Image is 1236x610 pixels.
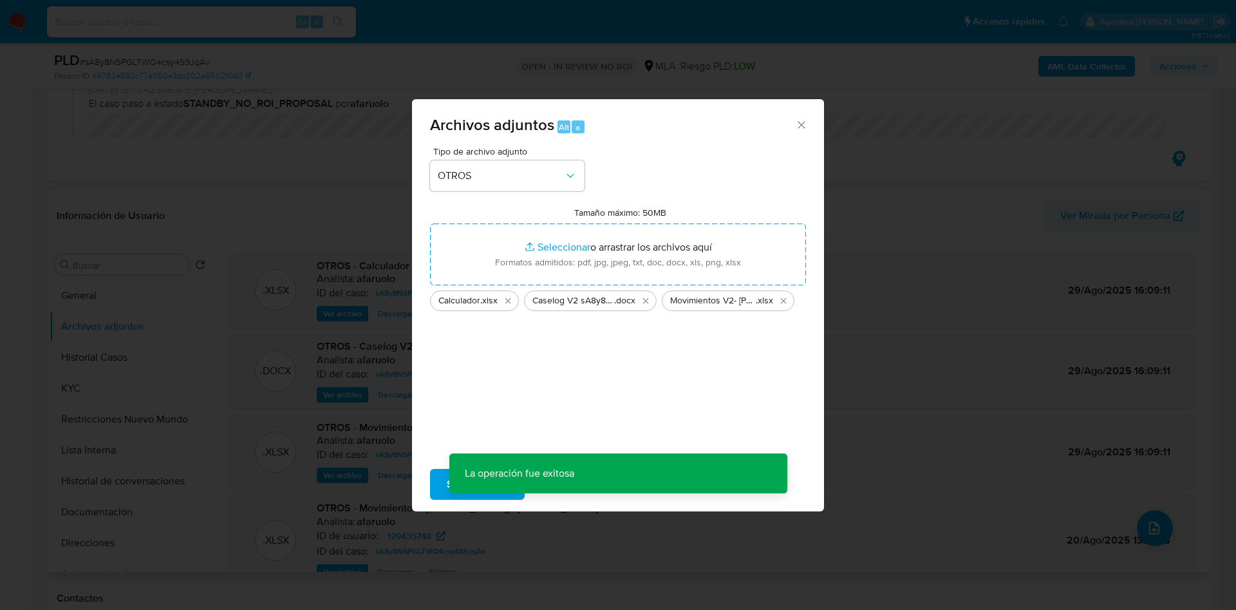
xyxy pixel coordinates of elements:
[559,121,569,133] span: Alt
[449,453,590,493] p: La operación fue exitosa
[433,147,588,156] span: Tipo de archivo adjunto
[480,294,498,307] span: .xlsx
[430,285,806,311] ul: Archivos seleccionados
[500,293,516,309] button: Eliminar Calculador.xlsx
[776,293,791,309] button: Eliminar Movimientos V2- Sebastian Rivas.xlsx
[430,113,554,136] span: Archivos adjuntos
[638,293,653,309] button: Eliminar Caselog V2 sA8y8NSPGLTWQ4csy4S9JqAv_2025_07_18_00_55_22.docx
[447,470,508,499] span: Subir archivo
[430,469,525,500] button: Subir archivo
[547,470,588,499] span: Cancelar
[795,119,807,130] button: Cerrar
[756,294,773,307] span: .xlsx
[574,207,666,218] label: Tamaño máximo: 50MB
[438,294,480,307] span: Calculador
[576,121,580,133] span: a
[532,294,614,307] span: Caselog V2 sA8y8NSPGLTWQ4csy4S9JqAv_2025_07_18_00_55_22
[438,169,564,182] span: OTROS
[614,294,635,307] span: .docx
[430,160,585,191] button: OTROS
[670,294,756,307] span: Movimientos V2- [PERSON_NAME]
